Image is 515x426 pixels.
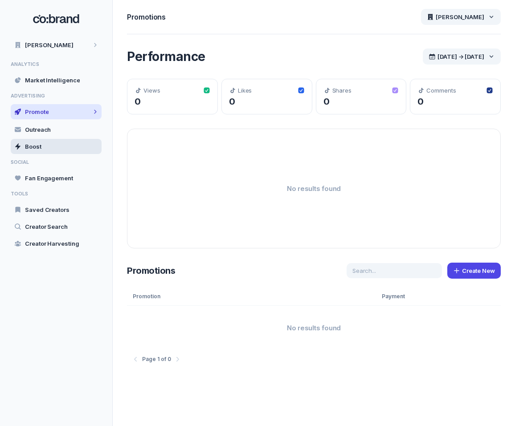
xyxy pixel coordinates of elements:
[229,96,235,107] span: 0
[417,96,424,107] span: 0
[437,53,484,61] span: [DATE] → [DATE]
[323,96,330,107] span: 0
[462,267,495,275] span: Create New
[382,293,405,300] span: Payment
[11,122,102,137] a: Outreach
[287,184,341,193] span: No results found
[447,263,501,279] button: Create New
[11,170,102,186] a: Fan Engagement
[436,13,484,21] span: [PERSON_NAME]
[11,61,102,67] span: ANALYTICS
[11,202,102,217] a: Saved Creators
[426,86,456,94] span: Comments
[347,263,442,278] input: Search...
[127,265,175,276] span: Promotions
[142,356,171,363] span: Page 1 of 0
[11,236,102,251] a: Creator Harvesting
[11,73,102,88] a: Market Intelligence
[376,288,501,305] div: Payment
[25,108,49,116] span: Promote
[25,239,79,247] span: Creator Harvesting
[135,96,141,107] span: 0
[25,41,74,49] span: [PERSON_NAME]
[11,191,102,197] span: TOOLS
[11,93,102,99] span: ADVERTISING
[25,126,51,134] span: Outreach
[133,293,160,300] span: Promotion
[25,174,73,182] span: Fan Engagement
[25,142,41,150] span: Boost
[25,223,68,231] span: Creator Search
[332,86,352,94] span: Shares
[25,76,80,84] span: Market Intelligence
[127,49,205,64] span: Performance
[25,206,69,214] span: Saved Creators
[11,139,102,154] a: Boost
[127,288,376,305] div: Promotion
[11,219,102,234] a: Creator Search
[11,159,102,165] span: SOCIAL
[143,86,160,94] span: Views
[287,324,341,333] span: No results found
[238,86,252,94] span: Likes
